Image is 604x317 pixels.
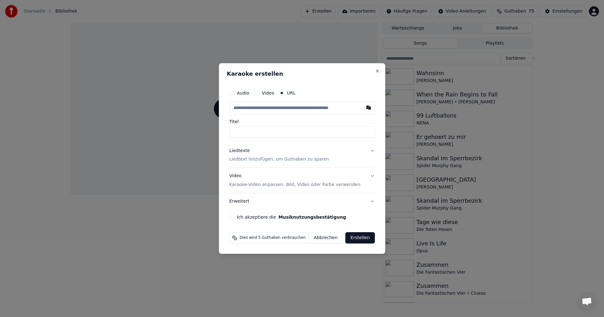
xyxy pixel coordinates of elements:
[240,235,306,240] span: Dies wird 5 Guthaben verbrauchen
[227,71,377,77] h2: Karaoke erstellen
[262,91,274,95] label: Video
[229,168,375,193] button: VideoKaraoke-Video anpassen: Bild, Video oder Farbe verwenden
[278,215,346,219] button: Ich akzeptiere die
[237,215,346,219] label: Ich akzeptiere die
[229,193,375,210] button: Erweitert
[229,156,329,163] p: Liedtext hinzufügen, um Guthaben zu sparen
[229,173,361,188] div: Video
[229,143,375,168] button: LiedtexteLiedtext hinzufügen, um Guthaben zu sparen
[229,182,361,188] p: Karaoke-Video anpassen: Bild, Video oder Farbe verwenden
[309,232,343,243] button: Abbrechen
[345,232,375,243] button: Erstellen
[229,148,250,154] div: Liedtexte
[287,91,296,95] label: URL
[229,119,375,124] label: Titel
[237,91,249,95] label: Audio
